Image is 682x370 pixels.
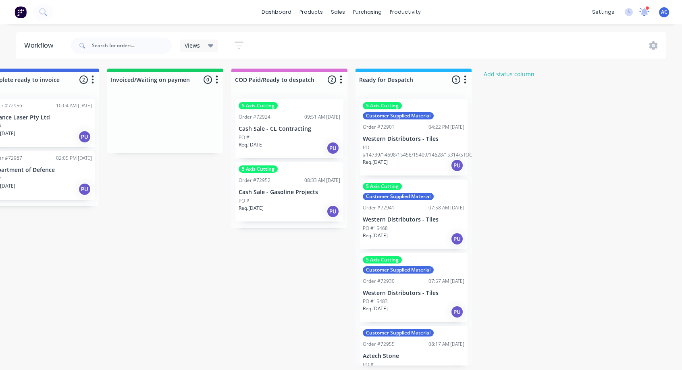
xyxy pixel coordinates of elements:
[428,123,464,131] div: 04:22 PM [DATE]
[363,216,464,223] p: Western Distributors - Tiles
[326,142,339,155] div: PU
[239,134,250,141] p: PO #
[15,6,27,18] img: Factory
[239,125,340,132] p: Cash Sale - CL Contracting
[363,112,434,119] div: Customer Supplied Material
[258,6,295,18] a: dashboard
[363,341,395,348] div: Order #72955
[363,193,434,200] div: Customer Supplied Material
[363,256,402,263] div: 5 Axis Cutting
[480,69,539,79] button: Add status column
[428,341,464,348] div: 08:17 AM [DATE]
[363,225,388,232] p: PO #15468
[363,290,464,297] p: Western Distributors - Tiles
[363,278,395,285] div: Order #72930
[360,180,468,249] div: 5 Axis CuttingCustomer Supplied MaterialOrder #7294107:58 AM [DATE]Western Distributors - TilesPO...
[349,6,386,18] div: purchasing
[326,205,339,218] div: PU
[304,113,340,121] div: 09:51 AM [DATE]
[428,278,464,285] div: 07:57 AM [DATE]
[363,102,402,109] div: 5 Axis Cutting
[239,205,264,212] p: Req. [DATE]
[661,8,667,16] span: AC
[363,361,374,368] p: PO #
[428,204,464,211] div: 07:58 AM [DATE]
[363,159,388,166] p: Req. [DATE]
[239,102,278,109] div: 5 Axis Cutting
[363,266,434,274] div: Customer Supplied Material
[360,99,468,176] div: 5 Axis CuttingCustomer Supplied MaterialOrder #7290104:22 PM [DATE]Western Distributors - TilesPO...
[304,177,340,184] div: 08:33 AM [DATE]
[56,155,92,162] div: 02:05 PM [DATE]
[239,141,264,148] p: Req. [DATE]
[588,6,618,18] div: settings
[363,123,395,131] div: Order #72901
[235,99,343,158] div: 5 Axis CuttingOrder #7292409:51 AM [DATE]Cash Sale - CL ContractingPO #Req.[DATE]PU
[363,144,475,159] p: PO #14739/14698/15456/15409/14628/15314/STOCK
[363,136,464,142] p: Western Distributors - Tiles
[363,204,395,211] div: Order #72941
[56,102,92,109] div: 10:04 AM [DATE]
[78,130,91,143] div: PU
[360,253,468,322] div: 5 Axis CuttingCustomer Supplied MaterialOrder #7293007:57 AM [DATE]Western Distributors - TilesPO...
[363,298,388,305] p: PO #15483
[363,232,388,239] p: Req. [DATE]
[363,183,402,190] div: 5 Axis Cutting
[327,6,349,18] div: sales
[363,329,434,337] div: Customer Supplied Material
[386,6,425,18] div: productivity
[239,189,340,196] p: Cash Sale - Gasoline Projects
[239,165,278,173] div: 5 Axis Cutting
[235,162,343,222] div: 5 Axis CuttingOrder #7295208:33 AM [DATE]Cash Sale - Gasoline ProjectsPO #Req.[DATE]PU
[295,6,327,18] div: products
[78,183,91,196] div: PU
[239,177,270,184] div: Order #72952
[451,232,464,245] div: PU
[185,41,200,50] span: Views
[451,305,464,318] div: PU
[363,305,388,312] p: Req. [DATE]
[451,159,464,172] div: PU
[239,113,270,121] div: Order #72924
[239,197,250,205] p: PO #
[24,41,57,50] div: Workflow
[92,38,172,54] input: Search for orders...
[363,353,464,360] p: Aztech Stone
